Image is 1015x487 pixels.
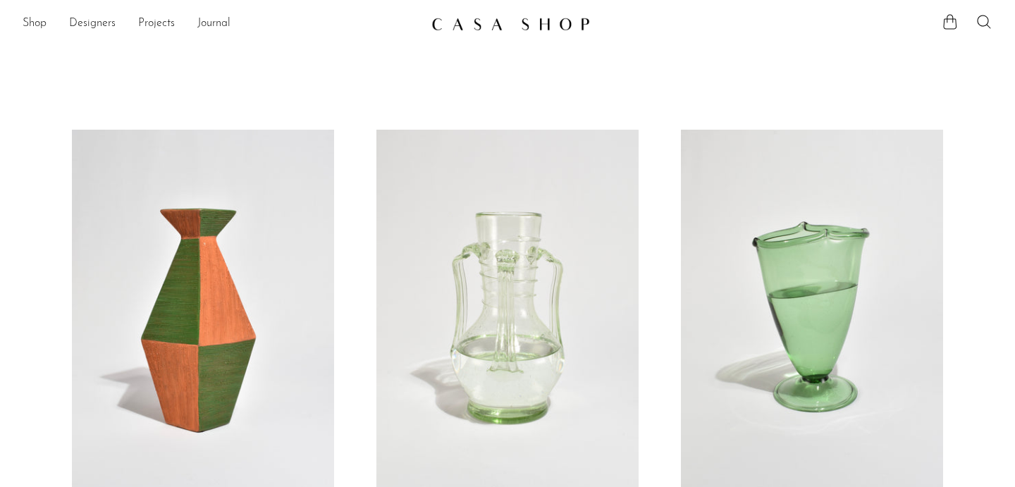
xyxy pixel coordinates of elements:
a: Designers [69,15,116,33]
nav: Desktop navigation [23,12,420,36]
ul: NEW HEADER MENU [23,12,420,36]
a: Projects [138,15,175,33]
a: Journal [197,15,230,33]
a: Shop [23,15,47,33]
